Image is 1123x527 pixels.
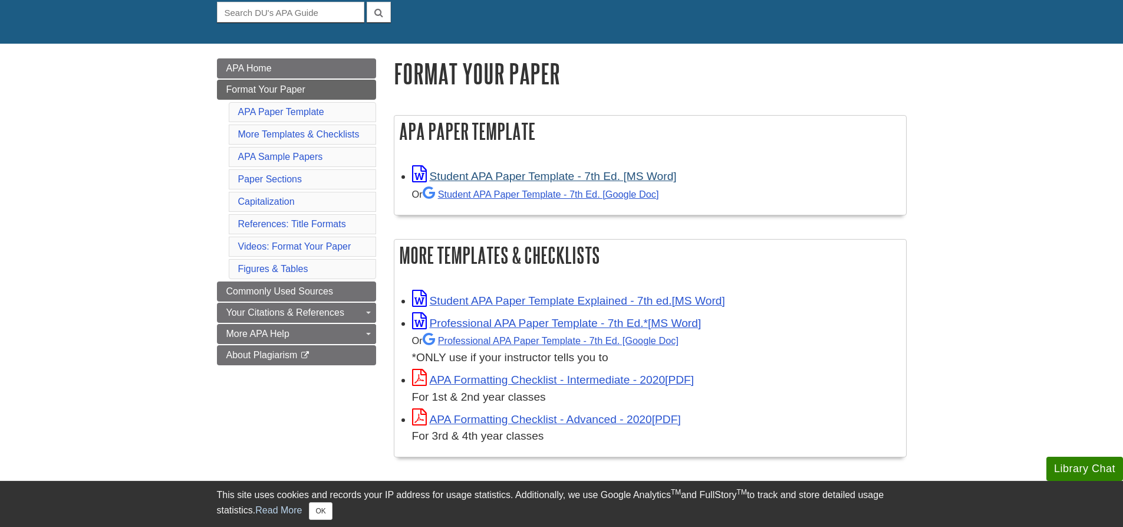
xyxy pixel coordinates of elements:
[1046,457,1123,481] button: Library Chat
[423,335,679,346] a: Professional APA Paper Template - 7th Ed.
[737,488,747,496] sup: TM
[226,350,298,360] span: About Plagiarism
[217,2,364,22] input: Search DU's APA Guide
[412,335,679,346] small: Or
[394,240,906,271] h2: More Templates & Checklists
[238,174,302,184] a: Paper Sections
[300,352,310,359] i: This link opens in a new window
[238,152,323,162] a: APA Sample Papers
[238,241,351,251] a: Videos: Format Your Paper
[226,84,305,94] span: Format Your Paper
[217,80,376,100] a: Format Your Paper
[412,317,702,329] a: Link opens in new window
[226,329,289,339] span: More APA Help
[412,170,677,182] a: Link opens in new window
[412,428,900,445] div: For 3rd & 4th year classes
[238,197,295,207] a: Capitalization
[412,389,900,406] div: For 1st & 2nd year classes
[217,488,907,520] div: This site uses cookies and records your IP address for usage statistics. Additionally, we use Goo...
[412,294,725,307] a: Link opens in new window
[217,58,376,78] a: APA Home
[217,345,376,365] a: About Plagiarism
[255,505,302,515] a: Read More
[671,488,681,496] sup: TM
[238,219,346,229] a: References: Title Formats
[412,374,694,386] a: Link opens in new window
[226,286,333,296] span: Commonly Used Sources
[309,502,332,520] button: Close
[412,413,681,425] a: Link opens in new window
[412,332,900,366] div: *ONLY use if your instructor tells you to
[238,129,360,139] a: More Templates & Checklists
[412,189,659,199] small: Or
[394,58,907,89] h1: Format Your Paper
[217,281,376,302] a: Commonly Used Sources
[217,324,376,344] a: More APA Help
[226,307,344,317] span: Your Citations & References
[226,63,272,73] span: APA Home
[217,58,376,365] div: Guide Page Menu
[238,264,308,274] a: Figures & Tables
[217,303,376,323] a: Your Citations & References
[394,116,906,147] h2: APA Paper Template
[238,107,324,117] a: APA Paper Template
[423,189,659,199] a: Student APA Paper Template - 7th Ed. [Google Doc]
